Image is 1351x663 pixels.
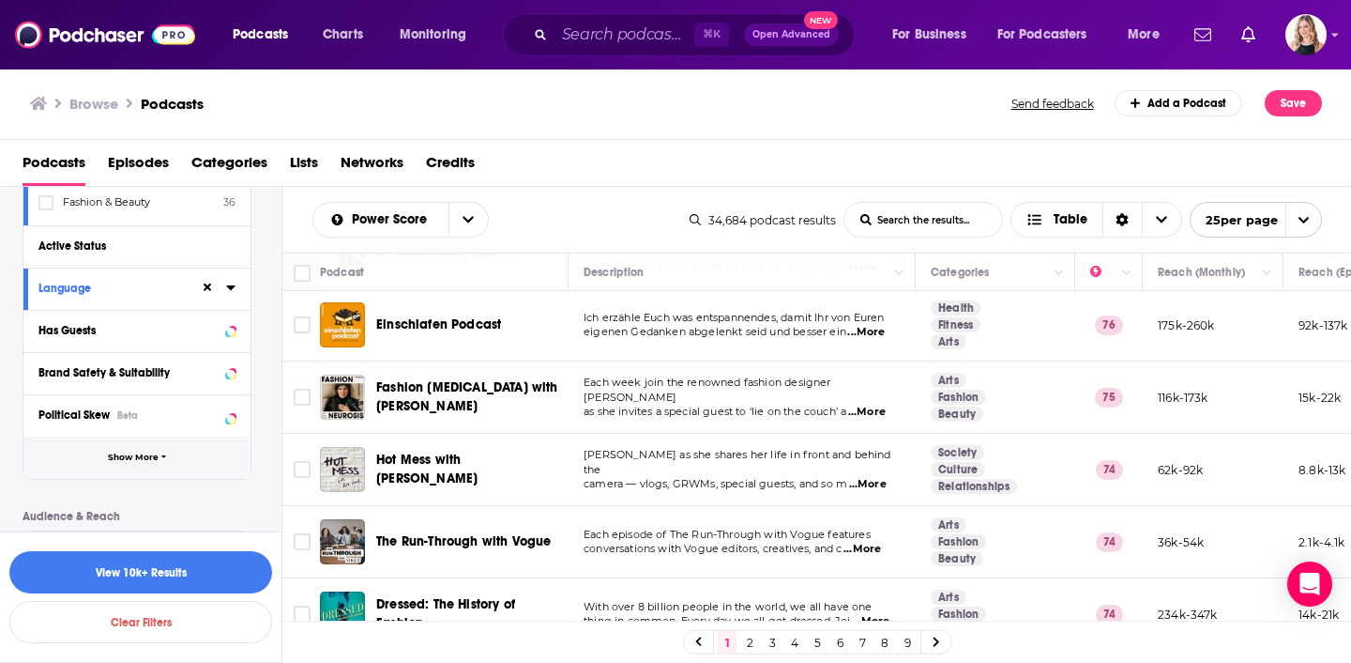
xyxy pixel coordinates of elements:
[1010,202,1182,238] button: Choose View
[23,437,250,479] button: Show More
[785,631,804,654] a: 4
[1006,96,1100,112] button: Send feedback
[584,542,842,555] span: conversations with Vogue editors, creatives, and c
[985,20,1115,50] button: open menu
[931,551,983,566] a: Beauty
[843,542,881,557] span: ...More
[294,606,311,623] span: Toggle select row
[38,239,223,253] div: Active Status
[108,147,169,186] a: Episodes
[108,453,159,463] span: Show More
[584,405,846,418] span: as she invites a special guest to ‘lie on the couch’ a
[804,11,838,29] span: New
[320,592,365,637] img: Dressed: The History of Fashion
[400,22,466,48] span: Monitoring
[852,614,889,629] span: ...More
[23,147,85,186] a: Podcasts
[320,519,365,564] img: The Run-Through with Vogue
[141,95,204,113] a: Podcasts
[931,590,966,605] a: Arts
[294,461,311,478] span: Toggle select row
[718,631,736,654] a: 1
[584,600,873,613] span: With over 8 billion people in the world, we all have one
[38,234,235,257] button: Active Status
[808,631,827,654] a: 5
[38,318,235,342] button: Has Guests
[892,22,966,48] span: For Business
[1128,22,1160,48] span: More
[1096,532,1123,551] p: 74
[9,551,272,594] button: View 10k+ Results
[1298,607,1339,623] p: 14k-21k
[1285,14,1327,55] span: Logged in as Ilana.Dvir
[1158,317,1215,333] p: 175k-260k
[1090,261,1116,284] div: Power Score
[1256,262,1279,285] button: Column Actions
[9,601,272,643] button: Clear Filters
[931,534,986,549] a: Fashion
[997,22,1087,48] span: For Podcasters
[690,213,836,227] div: 34,684 podcast results
[888,262,911,285] button: Column Actions
[290,147,318,186] span: Lists
[38,324,220,337] div: Has Guests
[1096,605,1123,624] p: 74
[376,533,551,549] span: The Run-Through with Vogue
[898,631,917,654] a: 9
[931,479,1017,494] a: Relationships
[1116,262,1138,285] button: Column Actions
[931,301,981,316] a: Health
[1158,534,1204,550] p: 36k-54k
[694,23,729,47] span: ⌘ K
[69,95,118,113] h3: Browse
[426,147,475,186] a: Credits
[847,325,885,340] span: ...More
[341,147,403,186] a: Networks
[320,261,364,284] div: Podcast
[1158,607,1218,623] p: 234k-347k
[931,407,983,422] a: Beauty
[931,390,986,405] a: Fashion
[320,302,365,347] img: Einschlafen Podcast
[763,631,782,654] a: 3
[830,631,849,654] a: 6
[744,23,839,46] button: Open AdvancedNew
[1285,14,1327,55] img: User Profile
[584,448,891,476] span: [PERSON_NAME] as she shares her life in front and behind the
[853,631,872,654] a: 7
[1095,316,1123,334] p: 76
[931,334,966,349] a: Arts
[376,316,501,332] span: Einschlafen Podcast
[584,376,831,404] span: Each week join the renowned fashion designer [PERSON_NAME]
[740,631,759,654] a: 2
[1298,534,1345,550] p: 2.1k-4.1k
[1158,390,1208,406] p: 116k-173k
[1265,90,1322,116] button: Save
[554,20,694,50] input: Search podcasts, credits, & more...
[320,447,365,492] img: Hot Mess with Alix Earle
[1115,90,1243,116] a: Add a Podcast
[311,20,374,50] a: Charts
[38,403,235,426] button: Political SkewBeta
[931,317,980,332] a: Fitness
[376,595,562,633] a: Dressed: The History of Fashion
[294,533,311,550] span: Toggle select row
[1287,562,1332,607] div: Open Intercom Messenger
[931,607,986,622] a: Fashion
[584,477,847,490] span: camera — vlogs, GRWMs, special guests, and so m
[1158,462,1203,478] p: 62k-92k
[521,13,873,56] div: Search podcasts, credits, & more...
[15,17,195,53] img: Podchaser - Follow, Share and Rate Podcasts
[117,409,138,422] div: Beta
[376,316,501,334] a: Einschlafen Podcast
[1191,206,1278,235] span: 25 per page
[312,202,489,238] h2: Choose List sort
[931,462,985,477] a: Culture
[752,30,830,39] span: Open Advanced
[223,195,235,208] span: 36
